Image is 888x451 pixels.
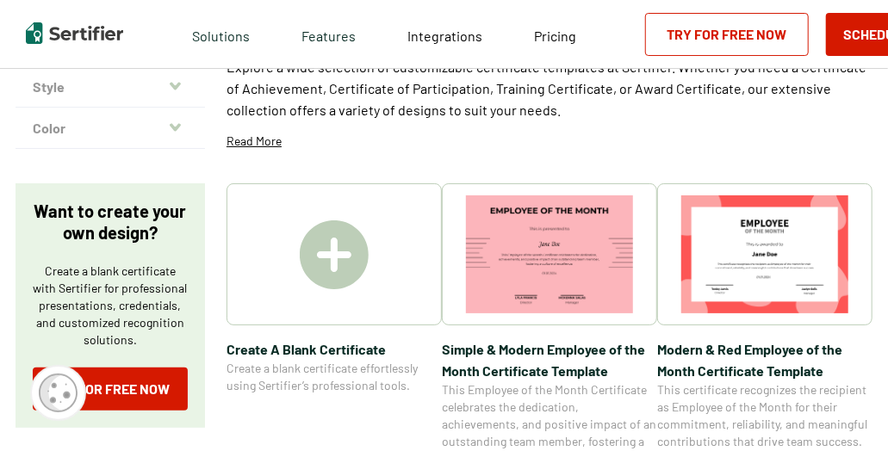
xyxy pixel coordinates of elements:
[33,201,188,244] p: Want to create your own design?
[300,220,369,289] img: Create A Blank Certificate
[802,368,888,451] iframe: Chat Widget
[534,28,576,44] span: Pricing
[301,23,356,45] span: Features
[39,374,78,412] img: Cookie Popup Icon
[192,23,250,45] span: Solutions
[33,368,188,411] a: Try for Free Now
[657,338,872,381] span: Modern & Red Employee of the Month Certificate Template
[466,195,633,313] img: Simple & Modern Employee of the Month Certificate Template
[227,360,442,394] span: Create a blank certificate effortlessly using Sertifier’s professional tools.
[16,108,205,149] button: Color
[16,66,205,108] button: Style
[227,56,872,120] p: Explore a wide selection of customizable certificate templates at Sertifier. Whether you need a C...
[657,381,872,450] span: This certificate recognizes the recipient as Employee of the Month for their commitment, reliabil...
[645,13,809,56] a: Try for Free Now
[227,133,282,150] p: Read More
[33,263,188,349] p: Create a blank certificate with Sertifier for professional presentations, credentials, and custom...
[227,338,442,360] span: Create A Blank Certificate
[442,338,657,381] span: Simple & Modern Employee of the Month Certificate Template
[681,195,848,313] img: Modern & Red Employee of the Month Certificate Template
[26,22,123,44] img: Sertifier | Digital Credentialing Platform
[407,28,482,44] span: Integrations
[407,23,482,45] a: Integrations
[534,23,576,45] a: Pricing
